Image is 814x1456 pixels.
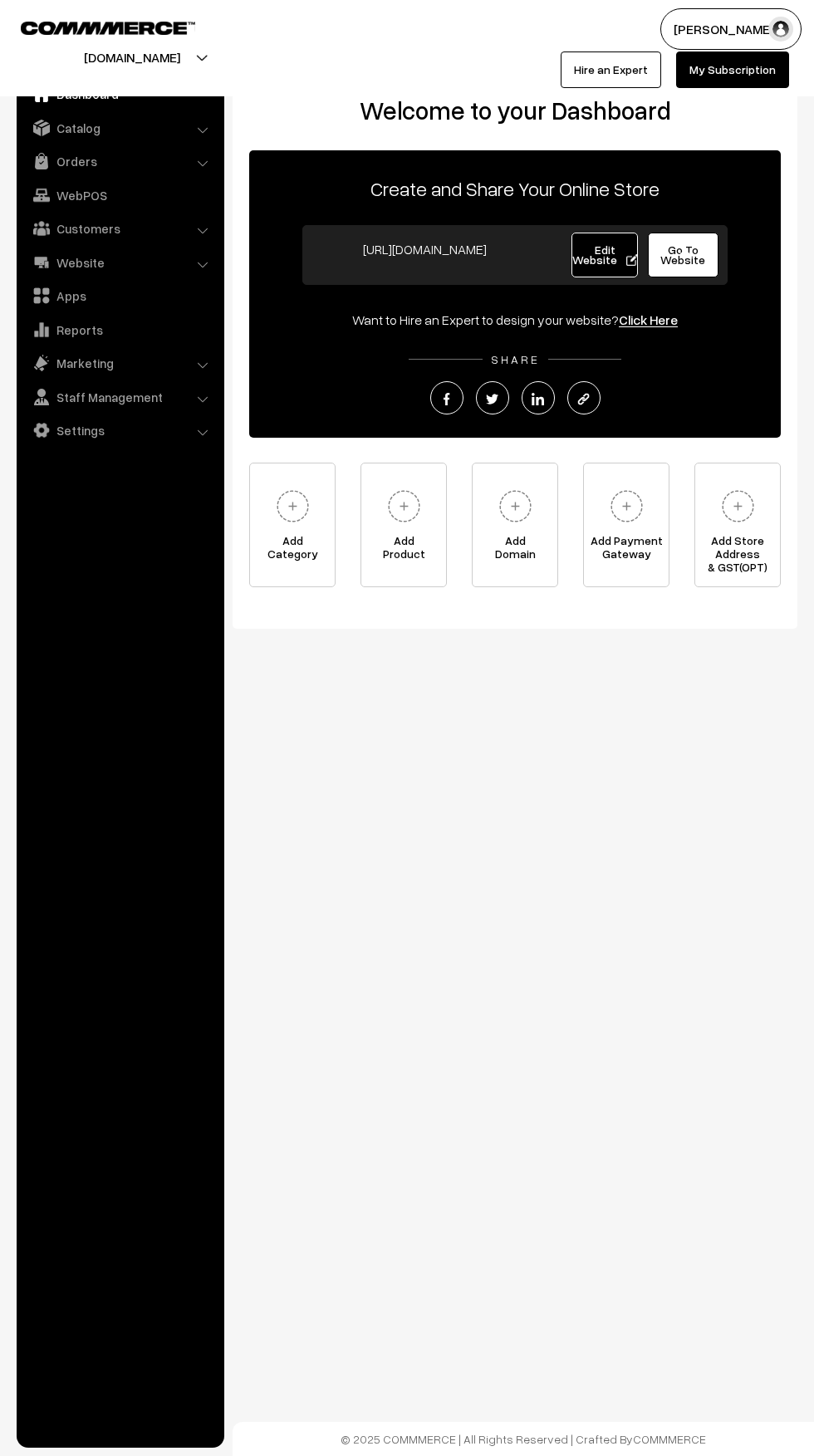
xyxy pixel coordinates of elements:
[361,534,446,567] span: Add Product
[493,483,538,529] img: plus.svg
[648,233,718,277] a: Go To Website
[249,310,781,330] div: Want to Hire an Expert to design your website?
[21,382,218,412] a: Staff Management
[21,415,218,445] a: Settings
[21,281,218,311] a: Apps
[583,463,669,587] a: Add PaymentGateway
[584,534,669,567] span: Add Payment Gateway
[250,534,335,567] span: Add Category
[561,51,661,88] a: Hire an Expert
[660,8,802,50] button: [PERSON_NAME]…
[26,37,238,78] button: [DOMAIN_NAME]
[619,311,678,328] a: Click Here
[768,17,793,42] img: user
[21,315,218,345] a: Reports
[572,243,638,267] span: Edit Website
[21,248,218,277] a: Website
[633,1432,706,1446] a: COMMMERCE
[715,483,761,529] img: plus.svg
[571,233,638,277] a: Edit Website
[249,174,781,203] p: Create and Share Your Online Store
[249,96,781,125] h2: Welcome to your Dashboard
[695,534,780,567] span: Add Store Address & GST(OPT)
[21,17,166,37] a: COMMMERCE
[233,1422,814,1456] footer: © 2025 COMMMERCE | All Rights Reserved | Crafted By
[483,352,548,366] span: SHARE
[360,463,447,587] a: AddProduct
[21,22,195,34] img: COMMMERCE
[249,463,336,587] a: AddCategory
[694,463,781,587] a: Add Store Address& GST(OPT)
[473,534,557,567] span: Add Domain
[21,213,218,243] a: Customers
[21,146,218,176] a: Orders
[21,113,218,143] a: Catalog
[381,483,427,529] img: plus.svg
[660,243,705,267] span: Go To Website
[472,463,558,587] a: AddDomain
[676,51,789,88] a: My Subscription
[21,180,218,210] a: WebPOS
[270,483,316,529] img: plus.svg
[604,483,650,529] img: plus.svg
[21,348,218,378] a: Marketing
